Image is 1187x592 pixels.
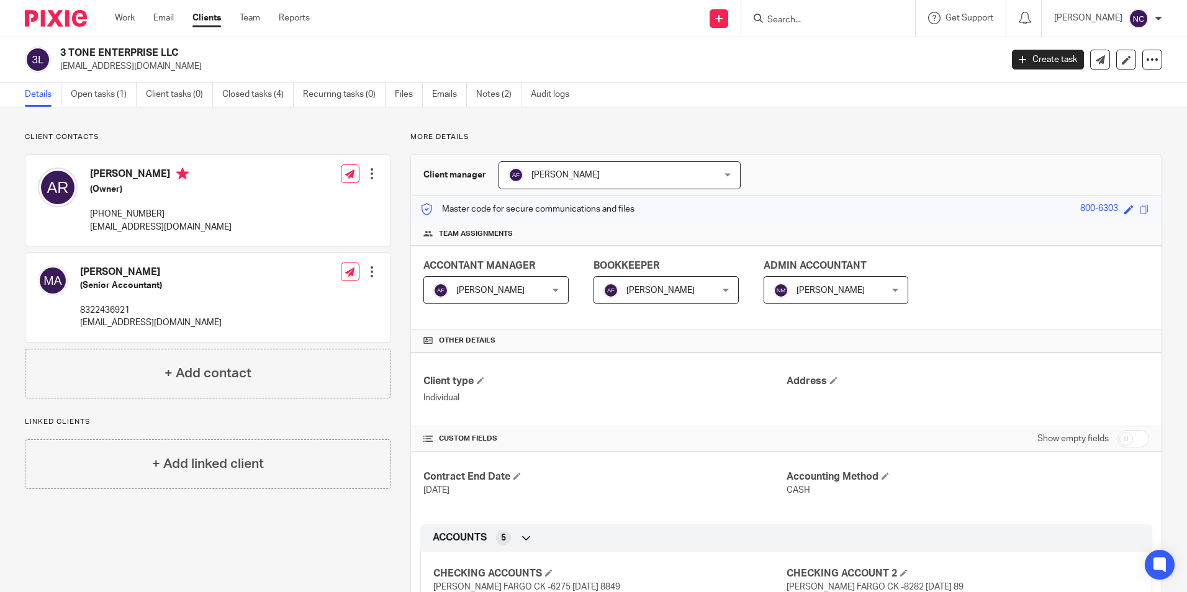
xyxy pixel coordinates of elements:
[222,83,294,107] a: Closed tasks (4)
[508,168,523,182] img: svg%3E
[25,47,51,73] img: svg%3E
[80,279,222,292] h5: (Senior Accountant)
[433,531,487,544] span: ACCOUNTS
[1080,202,1118,217] div: 800-6303
[25,83,61,107] a: Details
[456,286,525,295] span: [PERSON_NAME]
[787,583,964,591] span: [PERSON_NAME] FARGO CK -8282 [DATE] 89
[433,583,620,591] span: [PERSON_NAME] FARGO CK -6275 [DATE] 8849
[787,470,1149,483] h4: Accounting Method
[476,83,521,107] a: Notes (2)
[531,171,600,179] span: [PERSON_NAME]
[1054,12,1122,24] p: [PERSON_NAME]
[432,83,467,107] a: Emails
[80,304,222,316] p: 8322436921
[38,168,78,207] img: svg%3E
[410,132,1162,142] p: More details
[764,261,867,271] span: ADMIN ACCOUNTANT
[423,486,449,495] span: [DATE]
[25,132,391,142] p: Client contacts
[774,283,788,298] img: svg%3E
[192,12,221,24] a: Clients
[787,375,1149,388] h4: Address
[240,12,260,24] a: Team
[395,83,423,107] a: Files
[433,567,786,580] h4: CHECKING ACCOUNTS
[420,203,634,215] p: Master code for secure communications and files
[1129,9,1149,29] img: svg%3E
[60,47,806,60] h2: 3 TONE ENTERPRISE LLC
[439,336,495,346] span: Other details
[423,434,786,444] h4: CUSTOM FIELDS
[60,60,993,73] p: [EMAIL_ADDRESS][DOMAIN_NAME]
[115,12,135,24] a: Work
[80,266,222,279] h4: [PERSON_NAME]
[25,417,391,427] p: Linked clients
[787,567,1139,580] h4: CHECKING ACCOUNT 2
[423,261,535,271] span: ACCONTANT MANAGER
[787,486,810,495] span: CASH
[946,14,993,22] span: Get Support
[626,286,695,295] span: [PERSON_NAME]
[1037,433,1109,445] label: Show empty fields
[279,12,310,24] a: Reports
[439,229,513,239] span: Team assignments
[501,532,506,544] span: 5
[423,375,786,388] h4: Client type
[303,83,386,107] a: Recurring tasks (0)
[71,83,137,107] a: Open tasks (1)
[423,169,486,181] h3: Client manager
[433,283,448,298] img: svg%3E
[90,208,232,220] p: [PHONE_NUMBER]
[423,392,786,404] p: Individual
[25,10,87,27] img: Pixie
[593,261,659,271] span: BOOKKEEPER
[90,168,232,183] h4: [PERSON_NAME]
[1012,50,1084,70] a: Create task
[176,168,189,180] i: Primary
[423,470,786,483] h4: Contract End Date
[38,266,68,295] img: svg%3E
[90,221,232,233] p: [EMAIL_ADDRESS][DOMAIN_NAME]
[153,12,174,24] a: Email
[797,286,865,295] span: [PERSON_NAME]
[146,83,213,107] a: Client tasks (0)
[152,454,264,473] h4: + Add linked client
[165,364,251,383] h4: + Add contact
[90,183,232,195] h5: (Owner)
[603,283,618,298] img: svg%3E
[531,83,579,107] a: Audit logs
[766,15,878,26] input: Search
[80,316,222,329] p: [EMAIL_ADDRESS][DOMAIN_NAME]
